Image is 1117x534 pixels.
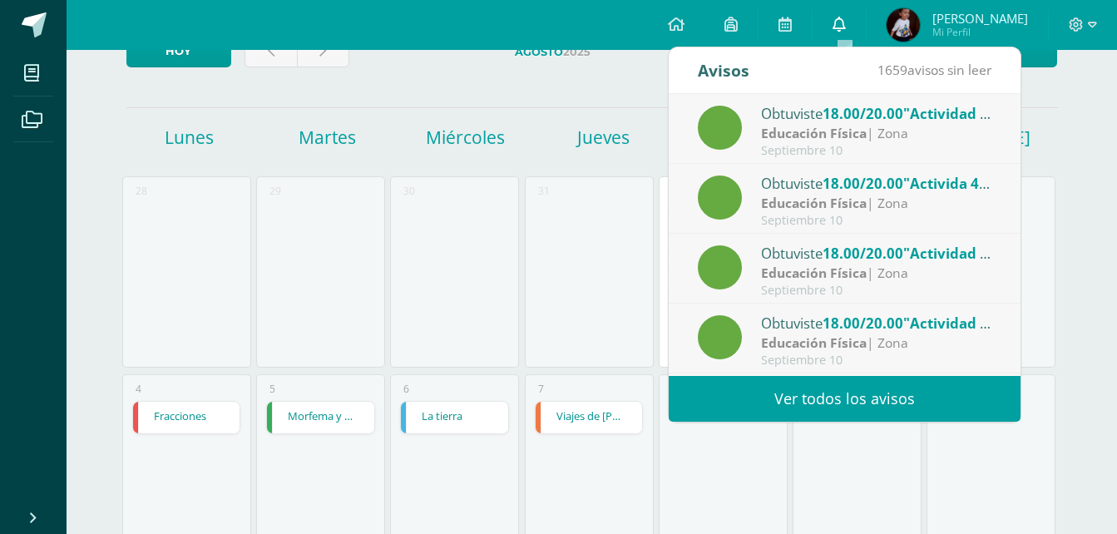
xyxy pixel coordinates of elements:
div: | Zona [761,194,992,213]
span: Mi Perfil [932,25,1028,39]
div: Septiembre 10 [761,214,992,228]
div: Avisos [698,47,749,93]
span: "Actividad 3" [903,314,995,333]
div: Septiembre 10 [761,284,992,298]
a: Hoy [126,35,231,67]
div: Obtuviste en [761,312,992,334]
div: La tierra | Tarea [400,401,509,434]
div: Viajes de Cristobal Colón | Tarea [535,401,644,434]
div: | Zona [761,264,992,283]
a: Morfema y lexema [267,402,374,433]
span: 18.00/20.00 [823,174,903,193]
span: "Actividad 1" [903,244,995,263]
strong: Educación Física [761,194,867,212]
h1: Lunes [123,126,256,149]
div: 5 [269,382,275,396]
span: "Actividad 5" [903,104,995,123]
div: | Zona [761,334,992,353]
div: 7 [538,382,544,396]
span: 18.00/20.00 [823,104,903,123]
div: Obtuviste en [761,172,992,194]
h1: Jueves [536,126,670,149]
strong: Educación Física [761,124,867,142]
a: Ver todos los avisos [669,376,1021,422]
div: 28 [136,184,147,198]
span: 18.00/20.00 [823,244,903,263]
span: 18.00/20.00 [823,314,903,333]
h1: Martes [261,126,394,149]
div: Morfema y lexema | Tarea [266,401,375,434]
div: 31 [538,184,550,198]
span: "Activida 4" [903,174,990,193]
a: La tierra [401,402,508,433]
div: | Zona [761,124,992,143]
div: Septiembre 10 [761,144,992,158]
div: 29 [269,184,281,198]
h1: Miércoles [398,126,531,149]
div: Obtuviste en [761,242,992,264]
div: 6 [403,382,409,396]
img: 5ab29f7fc0fc993e1f881c45ac72e4d4.png [887,8,920,42]
span: avisos sin leer [877,61,991,79]
span: 1659 [877,61,907,79]
strong: Educación Física [761,264,867,282]
div: 30 [403,184,415,198]
a: Viajes de [PERSON_NAME] [536,402,643,433]
div: 4 [136,382,141,396]
div: Septiembre 10 [761,354,992,368]
div: Fracciones | Tarea [132,401,241,434]
strong: Educación Física [761,334,867,352]
a: Fracciones [133,402,240,433]
strong: Agosto [515,46,563,58]
span: [PERSON_NAME] [932,10,1028,27]
div: Obtuviste en [761,102,992,124]
label: 2025 [363,35,743,69]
